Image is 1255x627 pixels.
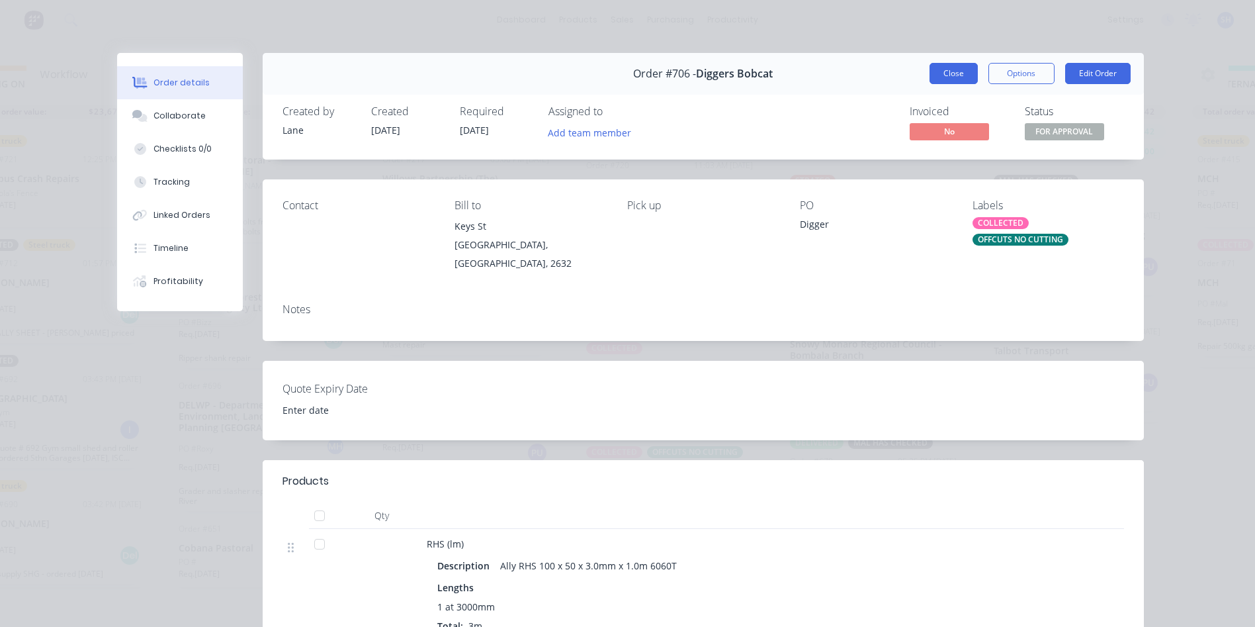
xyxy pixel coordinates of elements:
div: Profitability [153,275,203,287]
div: Digger [800,217,951,236]
span: [DATE] [371,124,400,136]
button: Profitability [117,265,243,298]
div: Order details [153,77,210,89]
div: Checklists 0/0 [153,143,212,155]
div: Created by [282,105,355,118]
span: Diggers Bobcat [696,68,773,80]
div: Assigned to [548,105,681,118]
div: Notes [282,303,1124,316]
div: Keys St[GEOGRAPHIC_DATA], [GEOGRAPHIC_DATA], 2632 [454,217,606,273]
div: Linked Orders [153,209,210,221]
button: Timeline [117,232,243,265]
input: Enter date [273,400,438,420]
div: Created [371,105,444,118]
div: Required [460,105,533,118]
div: Pick up [627,199,779,212]
span: FOR APPROVAL [1025,123,1104,140]
div: Lane [282,123,355,137]
div: Contact [282,199,434,212]
button: Edit Order [1065,63,1131,84]
div: [GEOGRAPHIC_DATA], [GEOGRAPHIC_DATA], 2632 [454,236,606,273]
button: Order details [117,66,243,99]
button: FOR APPROVAL [1025,123,1104,143]
div: COLLECTED [973,217,1029,229]
div: Qty [342,503,421,529]
label: Quote Expiry Date [282,381,448,397]
div: Labels [973,199,1124,212]
button: Collaborate [117,99,243,132]
div: Products [282,473,329,489]
button: Close [930,63,978,84]
button: Checklists 0/0 [117,132,243,166]
span: Lengths [437,581,474,595]
div: Ally RHS 100 x 50 x 3.0mm x 1.0m 6060T [495,556,682,575]
span: RHS (lm) [427,538,464,550]
div: Bill to [454,199,606,212]
div: OFFCUTS NO CUTTING [973,234,1068,246]
div: Timeline [153,242,189,254]
div: Invoiced [910,105,1009,118]
div: Collaborate [153,110,206,122]
span: 1 at 3000mm [437,600,495,614]
span: No [910,123,989,140]
button: Options [988,63,1055,84]
button: Linked Orders [117,199,243,232]
div: Tracking [153,176,190,188]
div: PO [800,199,951,212]
span: [DATE] [460,124,489,136]
span: Order #706 - [633,68,696,80]
div: Status [1025,105,1124,118]
button: Add team member [548,123,638,141]
button: Tracking [117,166,243,199]
div: Keys St [454,217,606,236]
div: Description [437,556,495,575]
button: Add team member [541,123,638,141]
